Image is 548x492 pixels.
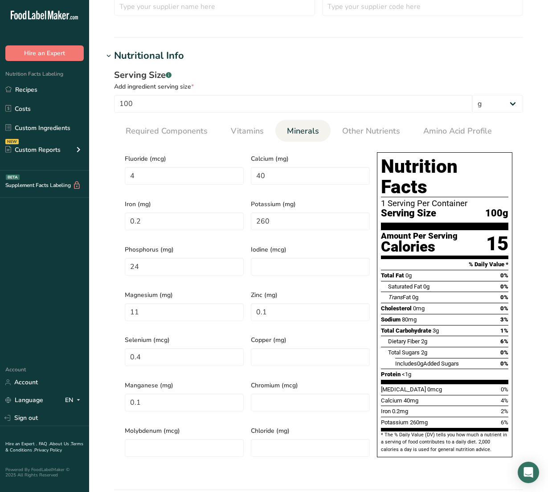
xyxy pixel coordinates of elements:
[500,327,508,334] span: 1%
[231,125,264,137] span: Vitamins
[381,156,508,197] h1: Nutrition Facts
[5,139,19,144] div: NEW
[388,294,403,301] i: Trans
[388,294,411,301] span: Fat
[381,305,412,312] span: Cholesterol
[381,408,391,415] span: Iron
[402,316,417,323] span: 80mg
[381,431,508,453] section: * The % Daily Value (DV) tells you how much a nutrient in a serving of food contributes to a dail...
[114,49,184,63] div: Nutritional Info
[421,349,427,356] span: 2g
[125,154,244,163] span: Fluoride (mcg)
[125,335,244,345] span: Selenium (mcg)
[404,397,418,404] span: 40mg
[251,245,370,254] span: Iodine (mcg)
[381,316,401,323] span: Sodium
[381,419,409,426] span: Potassium
[114,82,523,91] div: Add ingredient serving size
[381,208,436,219] span: Serving Size
[423,125,492,137] span: Amino Acid Profile
[287,125,319,137] span: Minerals
[423,283,429,290] span: 0g
[5,45,84,61] button: Hire an Expert
[125,199,244,209] span: Iron (mg)
[39,441,49,447] a: FAQ .
[388,283,422,290] span: Saturated Fat
[410,419,428,426] span: 260mg
[114,69,523,82] div: Serving Size
[421,338,427,345] span: 2g
[501,397,508,404] span: 4%
[126,125,208,137] span: Required Components
[381,259,508,270] section: % Daily Value *
[388,338,420,345] span: Dietary Fiber
[501,419,508,426] span: 6%
[413,305,425,312] span: 0mg
[251,335,370,345] span: Copper (mg)
[381,397,402,404] span: Calcium
[392,408,408,415] span: 0.2mg
[500,316,508,323] span: 3%
[381,386,426,393] span: [MEDICAL_DATA]
[34,447,62,453] a: Privacy Policy
[342,125,400,137] span: Other Nutrients
[381,327,431,334] span: Total Carbohydrate
[6,175,20,180] div: BETA
[405,272,412,279] span: 0g
[125,381,244,390] span: Manganese (mg)
[251,199,370,209] span: Potassium (mg)
[500,360,508,367] span: 0%
[500,305,508,312] span: 0%
[402,371,411,378] span: <1g
[251,426,370,435] span: Chloride (mg)
[114,95,472,113] input: Type your serving size here
[65,395,84,406] div: EN
[500,349,508,356] span: 0%
[5,441,83,453] a: Terms & Conditions .
[501,408,508,415] span: 2%
[381,199,508,208] div: 1 Serving Per Container
[381,232,458,240] div: Amount Per Serving
[388,349,420,356] span: Total Sugars
[49,441,71,447] a: About Us .
[518,462,539,483] div: Open Intercom Messenger
[500,283,508,290] span: 0%
[5,145,61,155] div: Custom Reports
[5,467,84,478] div: Powered By FoodLabelMaker © 2025 All Rights Reserved
[381,371,401,378] span: Protein
[485,208,508,219] span: 100g
[501,386,508,393] span: 0%
[500,272,508,279] span: 0%
[381,240,458,253] div: Calories
[5,392,43,408] a: Language
[125,290,244,300] span: Magnesium (mg)
[500,294,508,301] span: 0%
[381,272,404,279] span: Total Fat
[417,360,423,367] span: 0g
[125,426,244,435] span: Molybdenum (mcg)
[427,386,442,393] span: 0mcg
[412,294,418,301] span: 0g
[500,338,508,345] span: 6%
[5,441,37,447] a: Hire an Expert .
[395,360,459,367] span: Includes Added Sugars
[251,290,370,300] span: Zinc (mg)
[251,154,370,163] span: Calcium (mg)
[433,327,439,334] span: 3g
[486,232,508,256] div: 15
[125,245,244,254] span: Phosphorus (mg)
[251,381,370,390] span: Chromium (mcg)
